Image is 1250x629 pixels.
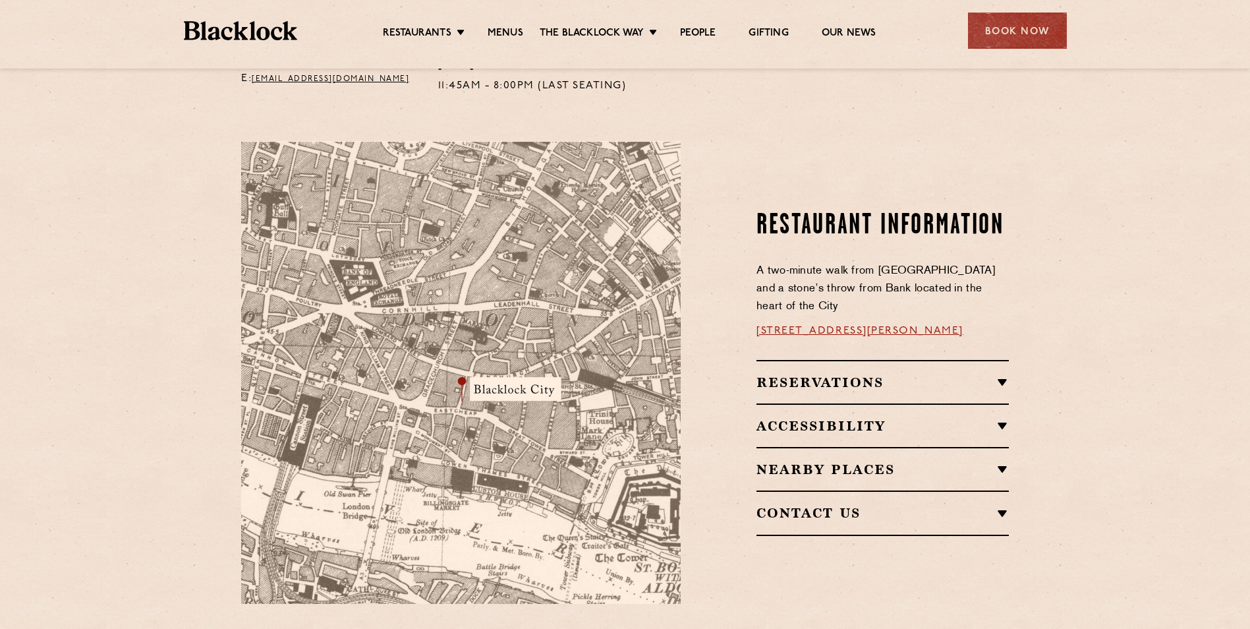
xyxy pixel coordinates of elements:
p: E: [241,71,418,88]
a: The Blacklock Way [540,27,644,42]
p: A two-minute walk from [GEOGRAPHIC_DATA] and a stone’s throw from Bank located in the heart of th... [756,262,1009,316]
a: Menus [488,27,523,42]
a: [STREET_ADDRESS][PERSON_NAME] [756,326,963,336]
h2: Accessibility [756,418,1009,434]
a: [EMAIL_ADDRESS][DOMAIN_NAME] [252,75,409,83]
img: BL_Textured_Logo-footer-cropped.svg [184,21,298,40]
p: 11:45am - 8:00pm (Last Seating) [438,78,627,95]
img: svg%3E [539,481,724,605]
h2: Nearby Places [756,462,1009,477]
a: Gifting [749,27,788,42]
div: Book Now [968,13,1067,49]
a: Restaurants [383,27,451,42]
h2: Restaurant Information [756,210,1009,243]
h2: Contact Us [756,505,1009,521]
a: Our News [822,27,876,42]
a: People [680,27,716,42]
h2: Reservations [756,374,1009,390]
